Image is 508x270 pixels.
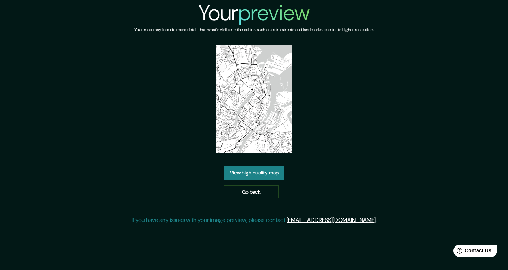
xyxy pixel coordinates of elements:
h6: Your map may include more detail than what's visible in the editor, such as extra streets and lan... [134,26,374,34]
p: If you have any issues with your image preview, please contact . [132,216,377,224]
img: created-map-preview [216,45,292,153]
a: [EMAIL_ADDRESS][DOMAIN_NAME] [287,216,376,224]
a: View high quality map [224,166,284,180]
iframe: Help widget launcher [444,242,500,262]
a: Go back [224,185,279,199]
